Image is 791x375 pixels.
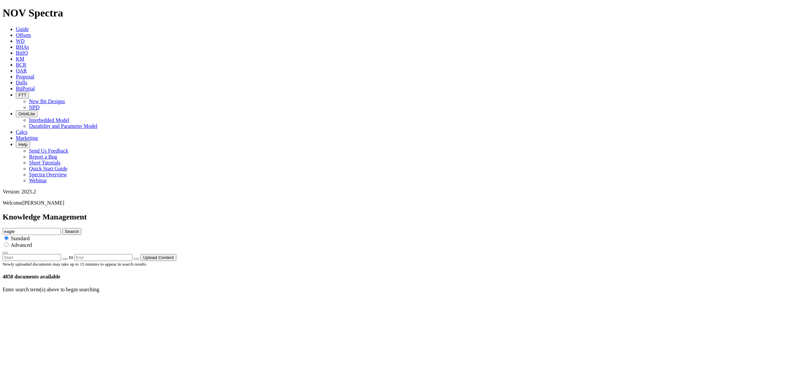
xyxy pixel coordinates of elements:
[18,111,35,116] span: OrbitLite
[16,56,24,62] a: KM
[18,93,26,98] span: FTT
[16,68,27,73] a: OAR
[16,74,34,79] a: Proposal
[3,274,788,280] h4: 4858 documents available
[29,148,68,154] a: Send Us Feedback
[16,38,25,44] a: WD
[29,178,47,183] a: Webinar
[16,86,35,91] a: BitPortal
[29,99,65,104] a: New Bit Designs
[74,254,132,261] input: End
[69,254,73,260] span: to
[16,32,31,38] a: Offsets
[3,287,788,293] p: Enter search term(s) above to begin searching
[29,104,40,110] a: NPD
[29,154,57,159] a: Report a Bug
[16,80,27,85] a: Dulls
[16,129,28,135] a: Calcs
[16,110,38,117] button: OrbitLite
[29,172,67,177] a: Spectra Overview
[3,254,61,261] input: Start
[16,92,29,99] button: FTT
[16,26,29,32] a: Guide
[62,228,81,235] button: Search
[11,242,32,248] span: Advanced
[140,254,176,261] button: Upload Content
[29,117,69,123] a: Interbedded Model
[22,200,64,206] span: [PERSON_NAME]
[3,200,788,206] p: Welcome
[3,262,147,267] small: Newly uploaded documents may take up to 15 minutes to appear in search results.
[29,160,61,165] a: Short Tutorials
[3,213,788,221] h2: Knowledge Management
[11,236,30,241] span: Standard
[16,135,38,141] a: Marketing
[29,123,98,129] a: Durability and Parameter Model
[16,44,29,50] a: BHAs
[29,166,67,171] a: Quick Start Guide
[16,62,26,68] a: BCR
[16,141,30,148] button: Help
[3,7,788,19] h1: NOV Spectra
[18,142,27,147] span: Help
[3,228,61,235] input: e.g. Smoothsteer Record
[16,50,28,56] a: BitIQ
[3,189,788,195] div: Version: 2025.2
